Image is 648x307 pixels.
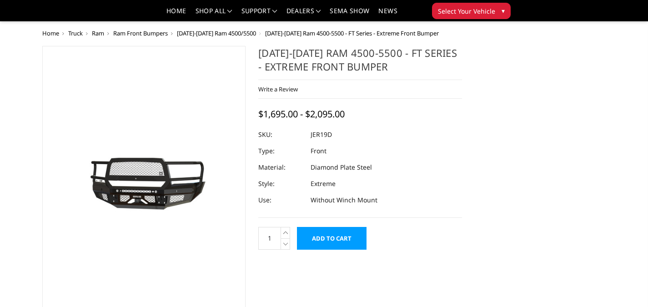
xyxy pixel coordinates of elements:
a: [DATE]-[DATE] Ram 4500/5500 [177,29,256,37]
a: Home [166,8,186,21]
dt: Use: [258,192,304,208]
button: Select Your Vehicle [432,3,511,19]
span: [DATE]-[DATE] Ram 4500-5500 - FT Series - Extreme Front Bumper [265,29,439,37]
a: Dealers [286,8,321,21]
dt: Material: [258,159,304,176]
a: SEMA Show [330,8,369,21]
a: Support [241,8,277,21]
input: Add to Cart [297,227,367,250]
a: Write a Review [258,85,298,93]
dd: Extreme [311,176,336,192]
dd: Diamond Plate Steel [311,159,372,176]
dd: JER19D [311,126,332,143]
dt: Type: [258,143,304,159]
dd: Front [311,143,327,159]
a: News [378,8,397,21]
dt: Style: [258,176,304,192]
a: Ram [92,29,104,37]
a: Truck [68,29,83,37]
dt: SKU: [258,126,304,143]
span: ▾ [502,6,505,15]
img: 2019-2026 Ram 4500-5500 - FT Series - Extreme Front Bumper [45,135,243,229]
a: Ram Front Bumpers [113,29,168,37]
a: shop all [196,8,232,21]
span: $1,695.00 - $2,095.00 [258,108,345,120]
span: Select Your Vehicle [438,6,495,16]
dd: Without Winch Mount [311,192,377,208]
h1: [DATE]-[DATE] Ram 4500-5500 - FT Series - Extreme Front Bumper [258,46,462,80]
a: Home [42,29,59,37]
